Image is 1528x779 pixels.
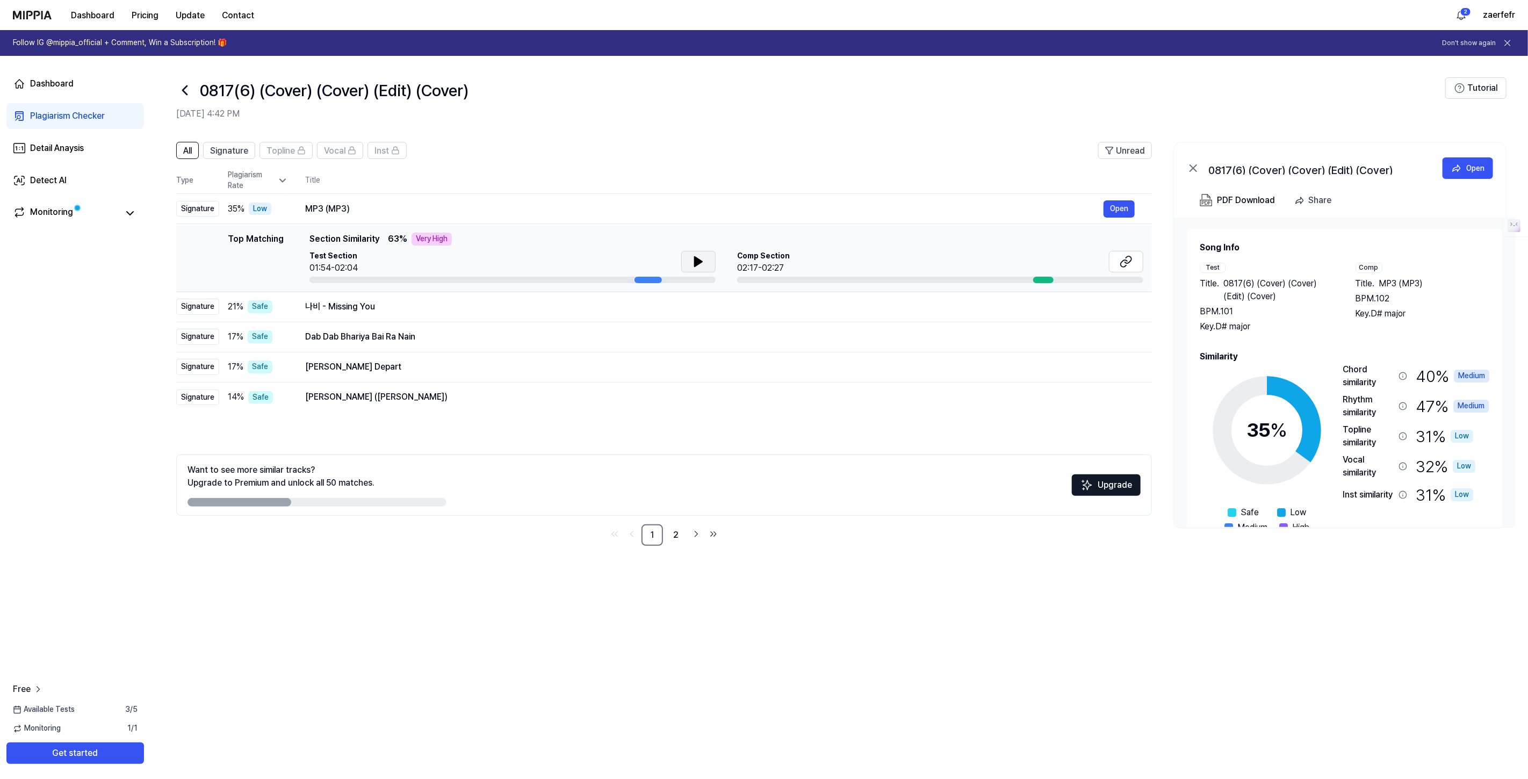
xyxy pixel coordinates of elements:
div: 47 % [1416,393,1489,419]
a: Detail Anaysis [6,135,144,161]
div: Safe [248,360,272,373]
span: 1 / 1 [127,723,138,734]
img: 알림 [1455,9,1468,21]
div: 02:17-02:27 [737,262,790,275]
div: 나비 - Missing You [305,300,1135,313]
button: Inst [367,142,407,159]
h2: Similarity [1200,350,1489,363]
div: Low [1451,430,1473,443]
a: Detect AI [6,168,144,193]
span: Free [13,683,31,696]
span: 14 % [228,391,244,403]
button: Tutorial [1445,77,1507,99]
span: Title . [1200,277,1219,303]
span: Vocal [324,145,345,157]
div: Safe [248,330,272,343]
span: MP3 (MP3) [1379,277,1423,290]
button: Update [167,5,213,26]
span: Title . [1356,277,1375,290]
div: 40 % [1416,363,1489,389]
div: Plagiarism Checker [30,110,105,122]
button: Pricing [123,5,167,26]
div: Detail Anaysis [30,142,84,155]
span: 35 % [228,203,244,215]
div: Open [1466,162,1484,174]
div: Low [249,203,271,215]
div: Monitoring [30,206,73,221]
div: Chord similarity [1343,363,1394,389]
th: Type [176,168,219,194]
div: Signature [176,329,219,345]
span: High [1292,521,1309,534]
div: Dab Dab Bhariya Bai Ra Nain [305,330,1135,343]
button: zaerfefr [1483,9,1515,21]
nav: pagination [176,524,1152,546]
th: Title [305,168,1152,193]
div: Medium [1453,400,1489,413]
div: Want to see more similar tracks? Upgrade to Premium and unlock all 50 matches. [188,464,374,489]
div: Detect AI [30,174,67,187]
button: Unread [1098,142,1152,159]
div: Very High [412,233,452,246]
a: SparklesUpgrade [1072,484,1141,494]
a: 1 [642,524,663,546]
div: Signature [176,359,219,375]
div: PDF Download [1217,193,1275,207]
button: Share [1290,190,1340,211]
div: BPM. 102 [1356,292,1490,305]
div: Topline similarity [1343,423,1394,449]
a: Go to first page [607,526,622,542]
div: 2 [1460,8,1471,16]
div: Inst similarity [1343,488,1394,501]
a: Free [13,683,44,696]
button: Open [1104,200,1135,218]
button: Signature [203,142,255,159]
span: 17 % [228,360,243,373]
h2: Song Info [1200,241,1489,254]
img: PDF Download [1200,194,1213,207]
div: [PERSON_NAME] Depart [305,360,1135,373]
span: 21 % [228,300,243,313]
span: Monitoring [13,723,61,734]
span: Comp Section [737,251,790,262]
h1: 0817(6) (Cover) (Cover) (Edit) (Cover) [200,79,469,102]
span: 17 % [228,330,243,343]
div: Signature [176,390,219,406]
div: Signature [176,201,219,217]
div: Key. D# major [1356,307,1490,320]
span: 3 / 5 [125,704,138,715]
span: Low [1290,506,1306,519]
button: Dashboard [62,5,123,26]
button: 알림2 [1453,6,1470,24]
span: Section Similarity [309,233,379,246]
button: Get started [6,742,144,764]
span: 0817(6) (Cover) (Cover) (Edit) (Cover) [1223,277,1334,303]
button: PDF Download [1198,190,1277,211]
h1: Follow IG @mippia_official + Comment, Win a Subscription! 🎁 [13,38,227,48]
a: Dashboard [6,71,144,97]
button: Contact [213,5,263,26]
a: Plagiarism Checker [6,103,144,129]
button: Open [1443,157,1493,179]
div: Low [1453,460,1475,473]
span: Available Tests [13,704,75,715]
div: Comp [1356,263,1382,273]
div: Dashboard [30,77,74,90]
div: Top Matching [228,233,284,283]
div: Vocal similarity [1343,453,1394,479]
div: Rhythm similarity [1343,393,1394,419]
a: Update [167,1,213,30]
button: All [176,142,199,159]
span: All [183,145,192,157]
div: Test [1200,263,1226,273]
img: Sparkles [1080,479,1093,492]
div: BPM. 101 [1200,305,1334,318]
div: 32 % [1416,453,1475,479]
div: [PERSON_NAME] ([PERSON_NAME]) [305,391,1135,403]
span: Unread [1116,145,1145,157]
